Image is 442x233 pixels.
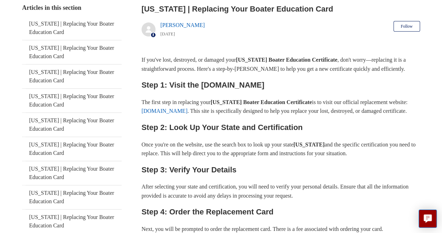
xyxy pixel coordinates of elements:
p: If you've lost, destroyed, or damaged your , don't worry—replacing it is a straightforward proces... [142,55,420,73]
a: [DOMAIN_NAME] [142,108,188,114]
p: After selecting your state and certification, you will need to verify your personal details. Ensu... [142,182,420,200]
a: [US_STATE] | Replacing Your Boater Education Card [22,185,122,209]
a: [US_STATE] | Replacing Your Boater Education Card [22,16,122,40]
time: 05/22/2024, 11:39 [160,31,175,36]
strong: [US_STATE] Boater Education Certificate [211,99,312,105]
p: The first step in replacing your is to visit our official replacement website: . This site is spe... [142,98,420,116]
h2: Step 3: Verify Your Details [142,164,420,176]
h2: Step 2: Look Up Your State and Certification [142,121,420,133]
span: Articles in this section [22,4,81,11]
a: [US_STATE] | Replacing Your Boater Education Card [22,40,122,64]
h2: Step 4: Order the Replacement Card [142,206,420,218]
button: Live chat [419,210,437,228]
a: [PERSON_NAME] [160,22,205,28]
a: [US_STATE] | Replacing Your Boater Education Card [22,161,122,185]
a: [US_STATE] | Replacing Your Boater Education Card [22,89,122,112]
strong: [US_STATE] [294,142,325,148]
a: [US_STATE] | Replacing Your Boater Education Card [22,113,122,137]
p: Once you're on the website, use the search box to look up your state and the specific certificati... [142,140,420,158]
a: [US_STATE] | Replacing Your Boater Education Card [22,64,122,88]
h2: Step 1: Visit the [DOMAIN_NAME] [142,79,420,91]
button: Follow Article [393,21,420,32]
h2: North Carolina | Replacing Your Boater Education Card [142,3,420,15]
a: [US_STATE] | Replacing Your Boater Education Card [22,137,122,161]
strong: [US_STATE] Boater Education Certificate [236,57,337,63]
